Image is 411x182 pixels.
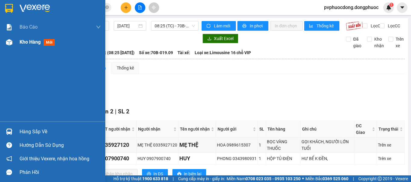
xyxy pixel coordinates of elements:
[2,39,63,42] span: [PERSON_NAME]:
[30,38,63,43] span: VPPD1209250003
[147,172,151,177] span: printer
[267,138,299,152] div: BỌC VÀNG THUỐC
[309,24,314,29] span: bar-chart
[378,177,382,181] span: copyright
[390,3,392,7] span: 1
[202,34,238,43] button: downloadXuất Excel
[48,10,81,17] span: Bến xe [GEOGRAPHIC_DATA]
[214,35,233,42] span: Xuất Excel
[139,49,173,56] span: Số xe: 70B-019.09
[323,176,348,181] strong: 0369 525 060
[179,154,215,163] div: HUY
[142,169,168,179] button: printerIn DS
[99,141,135,149] div: 0335927120
[105,5,109,9] span: close-circle
[317,23,335,29] span: Thống kê
[393,36,406,49] span: Trên xe
[267,155,299,162] div: HỘP TỦ ĐIỆN
[5,4,13,13] img: logo-vxr
[20,39,41,45] span: Kho hàng
[301,138,353,152] div: GỌI KHÁCH, NGƯỜI LỚN TUỔI
[319,4,383,11] span: pvphuocdong.dongphuoc
[149,2,159,13] button: aim
[2,44,37,47] span: In ngày:
[13,44,37,47] span: 08:37:48 [DATE]
[124,5,128,10] span: plus
[20,127,101,136] div: Hàng sắp về
[6,169,12,175] span: message
[155,21,195,30] span: 08:25 (TC) - 70B-019.09
[302,177,304,180] span: ⚪️
[97,108,113,115] span: Đơn 2
[400,5,405,10] span: caret-down
[6,128,12,135] img: warehouse-icon
[304,21,339,31] button: bar-chartThống kê
[6,142,12,148] span: question-circle
[397,2,407,13] button: caret-down
[172,169,206,179] button: printerIn biên lai
[266,121,301,137] th: Tên hàng
[180,126,210,132] span: Tên người nhận
[246,176,301,181] strong: 0708 023 035 - 0935 103 250
[138,142,177,148] div: MẸ THỆ 0335927120
[301,121,354,137] th: Ghi chú
[242,24,247,29] span: printer
[100,126,130,132] span: SĐT người nhận
[386,5,391,10] img: icon-new-feature
[179,141,215,149] div: MẸ THỆ
[20,168,101,177] div: Phản hồi
[372,36,386,49] span: Kho nhận
[217,155,257,162] div: PHONG 0343980931
[117,23,137,29] input: 12/09/2025
[6,39,12,45] img: warehouse-icon
[6,24,12,30] img: solution-icon
[48,27,74,30] span: Hotline: 19001152
[91,49,134,56] span: Chuyến: (08:25 [DATE])
[378,155,403,162] div: Trên xe
[368,23,384,29] span: Lọc CR
[178,137,216,153] td: MẸ THỆ
[356,122,371,136] span: ĐC Giao
[20,155,89,162] span: Giới thiệu Vexere, nhận hoa hồng
[379,126,398,132] span: Trạng thái
[153,171,163,177] span: In DS
[259,142,265,148] div: 1
[250,23,264,29] span: In phơi
[113,175,168,182] span: Hỗ trợ kỹ thuật:
[353,175,354,182] span: |
[98,153,137,165] td: 0907900740
[138,126,172,132] span: Người nhận
[389,3,394,7] sup: 1
[115,108,116,115] span: |
[98,137,137,153] td: 0335927120
[301,155,353,162] div: HƯ BỂ K ĐỀN,
[177,172,181,177] span: printer
[105,5,109,11] span: close-circle
[142,176,168,181] strong: 1900 633 818
[351,36,364,49] span: Đã giao
[217,142,257,148] div: HOA 0989615307
[48,3,82,8] strong: ĐỒNG PHƯỚC
[385,23,401,29] span: Lọc CC
[206,24,212,29] span: sync
[173,175,174,182] span: |
[96,25,101,29] span: down
[118,108,129,115] span: SL 2
[178,153,216,165] td: HUY
[16,32,74,37] span: -----------------------------------------
[20,23,38,31] span: Báo cáo
[227,175,301,182] span: Miền Nam
[121,2,131,13] button: plus
[270,21,303,31] button: In đơn chọn
[48,18,83,26] span: 01 Võ Văn Truyện, KP.1, Phường 2
[207,36,212,41] span: download
[135,2,145,13] button: file-add
[44,39,55,46] span: mới
[99,154,135,163] div: 0907900740
[6,156,12,162] span: notification
[346,21,363,31] img: 9k=
[152,5,156,10] span: aim
[218,126,252,132] span: Người gửi
[138,5,142,10] span: file-add
[195,49,251,56] span: Loại xe: Limousine 16 chỗ VIP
